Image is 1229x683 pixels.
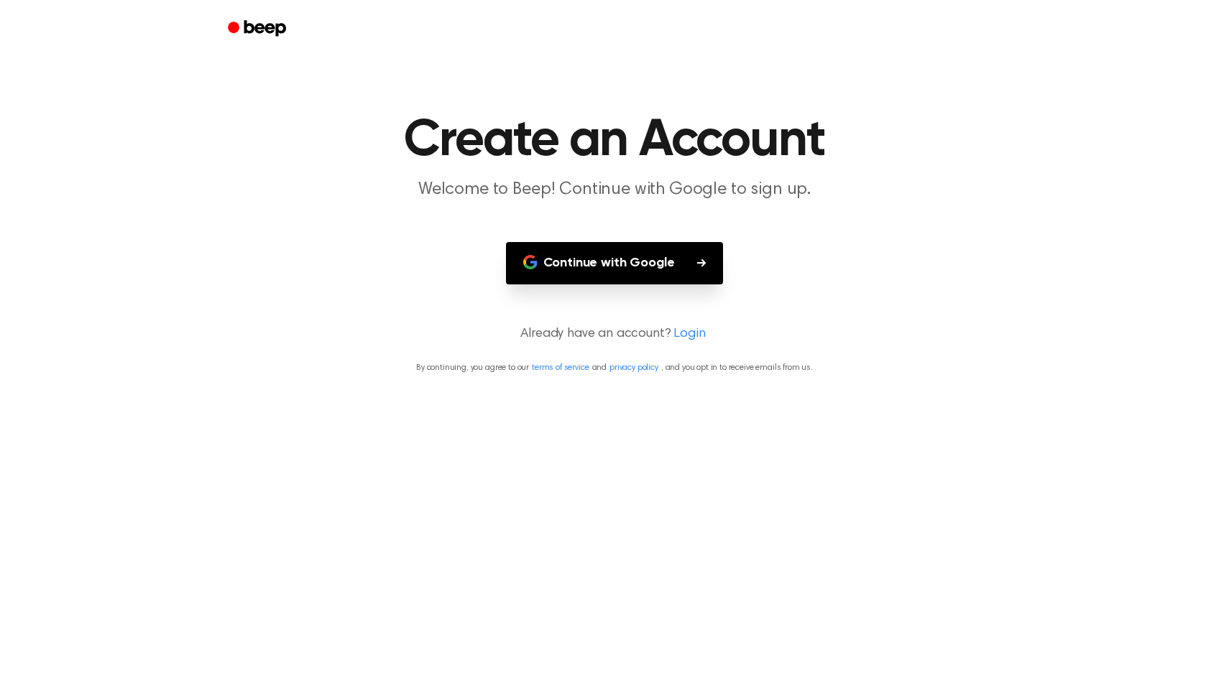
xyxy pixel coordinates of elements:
[609,363,658,372] a: privacy policy
[218,15,299,43] a: Beep
[17,325,1212,344] p: Already have an account?
[17,361,1212,374] p: By continuing, you agree to our and , and you opt in to receive emails from us.
[532,363,589,372] a: terms of service
[673,325,705,344] a: Login
[506,242,724,284] button: Continue with Google
[247,115,982,167] h1: Create an Account
[339,178,890,202] p: Welcome to Beep! Continue with Google to sign up.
